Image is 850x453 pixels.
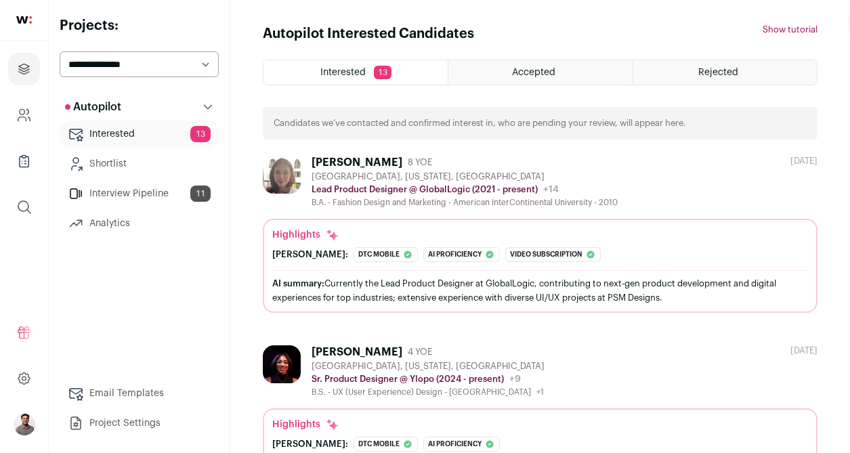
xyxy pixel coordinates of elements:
[60,16,219,35] h2: Projects:
[14,414,35,435] img: 486088-medium_jpg
[408,347,432,358] span: 4 YOE
[190,126,211,142] span: 13
[312,387,545,397] div: B.S. - UX (User Experience) Design - [GEOGRAPHIC_DATA]
[272,276,808,305] div: Currently the Lead Product Designer at GlobalLogic, contributing to next-gen product development ...
[312,184,538,195] p: Lead Product Designer @ GlobalLogic (2021 - present)
[60,150,219,177] a: Shortlist
[790,156,817,167] div: [DATE]
[354,247,418,262] div: Dtc mobile
[312,361,545,372] div: [GEOGRAPHIC_DATA], [US_STATE], [GEOGRAPHIC_DATA]
[312,345,402,359] div: [PERSON_NAME]
[60,180,219,207] a: Interview Pipeline11
[263,156,301,194] img: 5e5608c76727ddcd19537502e3a6b803fb49103bcf4d5728ef681f4c7debd47d.jpg
[423,437,500,452] div: Ai proficiency
[272,228,339,242] div: Highlights
[312,171,618,182] div: [GEOGRAPHIC_DATA], [US_STATE], [GEOGRAPHIC_DATA]
[423,247,500,262] div: Ai proficiency
[633,60,817,85] a: Rejected
[60,121,219,148] a: Interested13
[408,157,432,168] span: 8 YOE
[448,60,632,85] a: Accepted
[263,156,817,313] a: [PERSON_NAME] 8 YOE [GEOGRAPHIC_DATA], [US_STATE], [GEOGRAPHIC_DATA] Lead Product Designer @ Glob...
[60,380,219,407] a: Email Templates
[272,279,324,288] span: AI summary:
[60,210,219,237] a: Analytics
[272,249,348,260] div: [PERSON_NAME]:
[60,410,219,437] a: Project Settings
[60,93,219,121] button: Autopilot
[536,388,544,396] span: +1
[16,16,32,24] img: wellfound-shorthand-0d5821cbd27db2630d0214b213865d53afaa358527fdda9d0ea32b1df1b89c2c.svg
[312,374,504,385] p: Sr. Product Designer @ Ylopo (2024 - present)
[263,345,301,383] img: 9d5bc8cc7dc46fdc7be5c2c272eeadaeac749a07d02a6bd8f953987db3b66525
[374,66,391,79] span: 13
[354,437,418,452] div: Dtc mobile
[8,99,40,131] a: Company and ATS Settings
[790,345,817,356] div: [DATE]
[512,68,555,77] span: Accepted
[190,186,211,202] span: 11
[505,247,601,262] div: Video subscription
[274,118,686,129] p: Candidates we’ve contacted and confirmed interest in, who are pending your review, will appear here.
[8,53,40,85] a: Projects
[509,374,521,384] span: +9
[65,99,121,115] p: Autopilot
[763,24,817,35] button: Show tutorial
[272,439,348,450] div: [PERSON_NAME]:
[312,156,402,169] div: [PERSON_NAME]
[8,145,40,177] a: Company Lists
[312,197,618,208] div: B.A. - Fashion Design and Marketing - American InterContinental University - 2010
[698,68,738,77] span: Rejected
[543,185,559,194] span: +14
[320,68,366,77] span: Interested
[272,418,339,431] div: Highlights
[263,24,474,43] h1: Autopilot Interested Candidates
[14,414,35,435] button: Open dropdown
